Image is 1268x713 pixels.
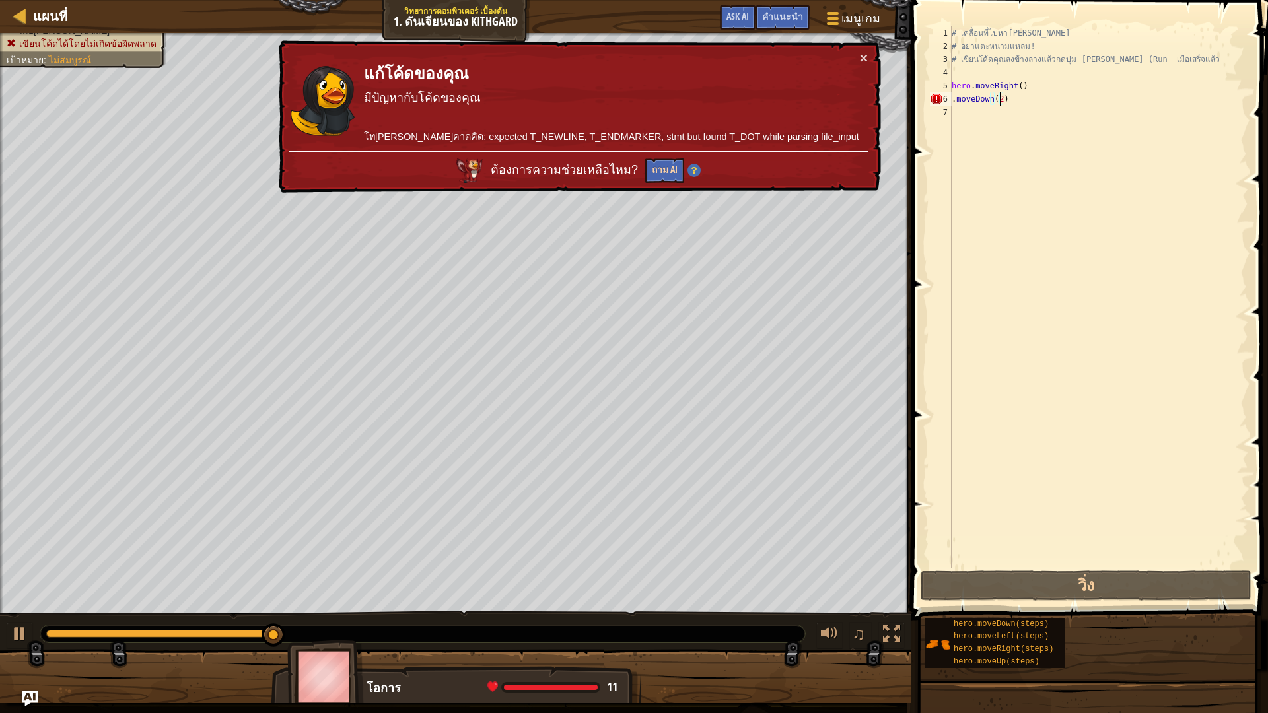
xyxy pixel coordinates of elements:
[930,92,952,106] div: 6
[44,55,49,65] span: :
[816,5,888,36] button: เมนูเกม
[49,55,91,65] span: ไม่สมบูรณ์
[841,10,880,27] span: เมนูเกม
[930,79,952,92] div: 5
[33,7,67,25] span: แผนที่
[19,38,157,49] span: เขียนโค้ดได้โดยไม่เกิดข้อผิดพลาด
[720,5,756,30] button: Ask AI
[364,130,859,144] p: โท[PERSON_NAME]คาดคิด: expected T_NEWLINE, T_ENDMARKER, stmt but found T_DOT while parsing file_i...
[930,106,952,119] div: 7
[645,158,684,183] button: ถาม AI
[491,163,641,176] span: ต้องการความช่วยเหลือไหม?
[954,619,1049,628] span: hero.moveDown(steps)
[852,624,865,644] span: ♫
[364,65,859,83] h3: แก้โค้ดของคุณ
[287,640,364,713] img: thang_avatar_frame.png
[364,90,859,107] p: มีปัญหากับโค้ดของคุณ
[7,622,33,649] button: Ctrl + P: Play
[930,26,952,40] div: 1
[726,10,749,22] span: Ask AI
[849,622,872,649] button: ♫
[954,657,1039,666] span: hero.moveUp(steps)
[687,164,701,177] img: Hint
[860,51,868,65] button: ×
[762,10,803,22] span: คำแนะนำ
[930,53,952,66] div: 3
[290,65,356,137] img: duck_omarn.png
[930,40,952,53] div: 2
[7,55,44,65] span: เป้าหมาย
[607,679,617,695] span: 11
[878,622,905,649] button: สลับเป็นเต็มจอ
[925,632,950,657] img: portrait.png
[930,66,952,79] div: 4
[816,622,843,649] button: ปรับระดับเสียง
[7,37,157,50] li: เขียนโค้ดได้โดยไม่เกิดข้อผิดพลาด
[26,7,67,25] a: แผนที่
[456,158,483,182] img: AI
[954,632,1049,641] span: hero.moveLeft(steps)
[921,570,1251,601] button: วิ่ง
[954,644,1053,654] span: hero.moveRight(steps)
[22,691,38,706] button: Ask AI
[487,681,617,693] div: health: 11 / 11
[367,679,627,696] div: โอการ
